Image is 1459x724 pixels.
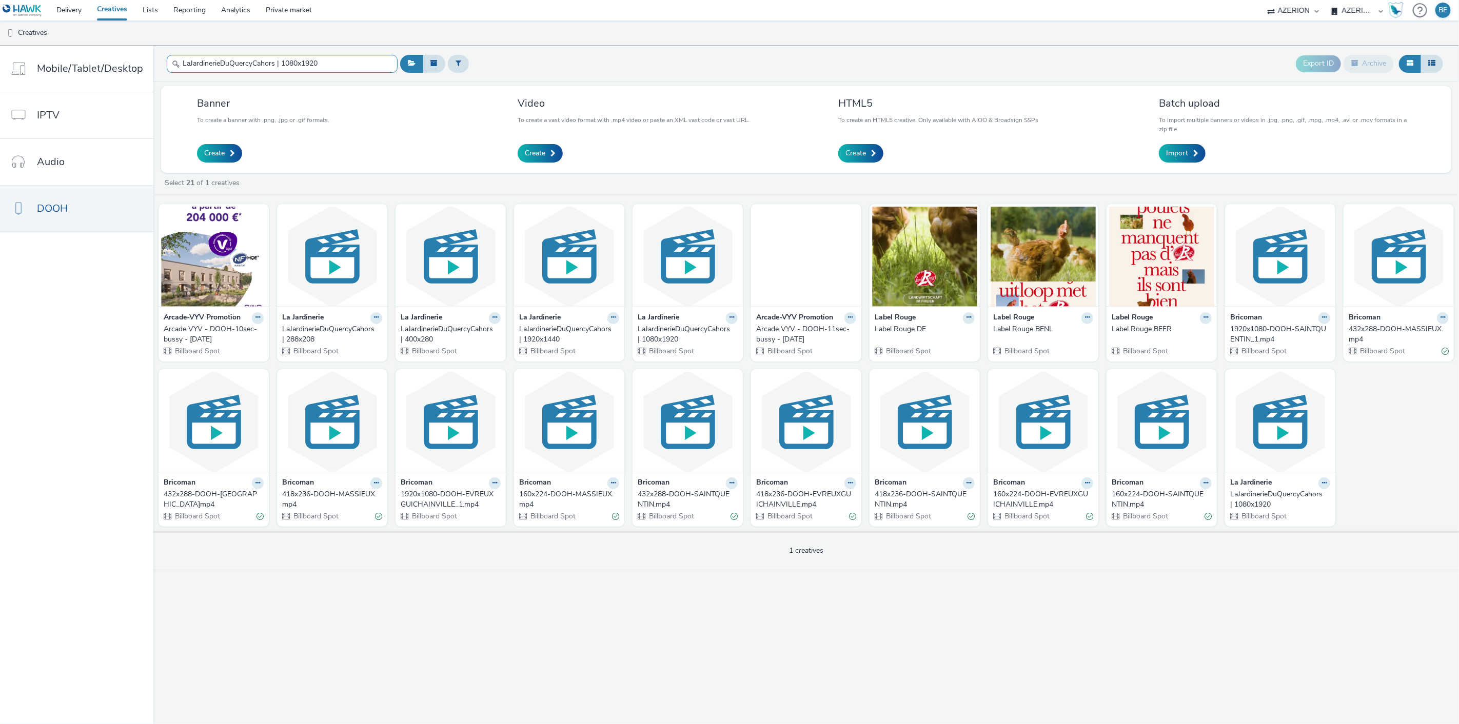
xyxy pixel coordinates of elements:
[968,511,975,521] div: Valid
[519,489,619,510] a: 160x224-DOOH-MASSIEUX.mp4
[519,477,551,489] strong: Bricoman
[161,372,266,472] img: 432x288-DOOH-EVREUXGUICHAINVILLE.mp4 visual
[1112,489,1212,510] a: 160x224-DOOH-SAINTQUENTIN.mp4
[529,511,576,521] span: Billboard Spot
[1346,207,1451,307] img: 432x288-DOOH-MASSIEUX.mp4 visual
[197,144,242,163] a: Create
[885,511,931,521] span: Billboard Spot
[1086,511,1093,521] div: Valid
[1112,312,1153,324] strong: Label Rouge
[282,477,314,489] strong: Bricoman
[1388,2,1404,18] img: Hawk Academy
[648,346,694,356] span: Billboard Spot
[401,324,501,345] a: LaJardinerieDuQuercyCahors | 400x280
[1228,372,1333,472] img: LaJardinerieDuQuercyCahors | 1080x1920 visual
[161,207,266,307] img: Arcade VYV - DOOH-10sec-bussy - October2025 visual
[756,477,788,489] strong: Bricoman
[638,324,734,345] div: LaJardinerieDuQuercyCahors | 1080x1920
[37,61,143,76] span: Mobile/Tablet/Desktop
[282,312,324,324] strong: La Jardinerie
[885,346,931,356] span: Billboard Spot
[638,477,669,489] strong: Bricoman
[401,489,501,510] a: 1920x1080-DOOH-EVREUXGUICHAINVILLE_1.mp4
[1112,477,1143,489] strong: Bricoman
[280,372,385,472] img: 418x236-DOOH-MASSIEUX.mp4 visual
[993,489,1093,510] a: 160x224-DOOH-EVREUXGUICHAINVILLE.mp4
[875,489,975,510] a: 418x236-DOOH-SAINTQUENTIN.mp4
[3,4,42,17] img: undefined Logo
[292,511,339,521] span: Billboard Spot
[1122,346,1168,356] span: Billboard Spot
[257,511,264,521] div: Valid
[398,372,503,472] img: 1920x1080-DOOH-EVREUXGUICHAINVILLE_1.mp4 visual
[517,207,622,307] img: LaJardinerieDuQuercyCahors | 1920x1440 visual
[519,489,615,510] div: 160x224-DOOH-MASSIEUX.mp4
[1112,324,1212,334] a: Label Rouge BEFR
[754,372,859,472] img: 418x236-DOOH-EVREUXGUICHAINVILLE.mp4 visual
[756,312,833,324] strong: Arcade-VYV Promotion
[756,324,856,345] a: Arcade VYV - DOOH-11sec-bussy - [DATE]
[1240,511,1287,521] span: Billboard Spot
[518,144,563,163] a: Create
[1399,55,1421,72] button: Grid
[766,511,813,521] span: Billboard Spot
[529,346,576,356] span: Billboard Spot
[519,312,561,324] strong: La Jardinerie
[37,154,65,169] span: Audio
[1230,312,1262,324] strong: Bricoman
[756,489,856,510] a: 418x236-DOOH-EVREUXGUICHAINVILLE.mp4
[754,207,859,307] img: Arcade VYV - DOOH-11sec-bussy - October2025 visual
[1230,489,1330,510] a: LaJardinerieDuQuercyCahors | 1080x1920
[174,511,220,521] span: Billboard Spot
[638,489,738,510] a: 432x288-DOOH-SAINTQUENTIN.mp4
[1240,346,1287,356] span: Billboard Spot
[638,312,679,324] strong: La Jardinerie
[838,96,1038,110] h3: HTML5
[164,312,241,324] strong: Arcade-VYV Promotion
[186,178,194,188] strong: 21
[875,489,971,510] div: 418x236-DOOH-SAINTQUENTIN.mp4
[518,96,750,110] h3: Video
[993,324,1089,334] div: Label Rouge BENL
[875,312,916,324] strong: Label Rouge
[164,324,264,345] a: Arcade VYV - DOOH-10sec-bussy - [DATE]
[1159,115,1415,134] p: To import multiple banners or videos in .jpg, .png, .gif, .mpg, .mp4, .avi or .mov formats in a z...
[517,372,622,472] img: 160x224-DOOH-MASSIEUX.mp4 visual
[1349,312,1381,324] strong: Bricoman
[1112,489,1208,510] div: 160x224-DOOH-SAINTQUENTIN.mp4
[849,511,856,521] div: Valid
[1230,324,1330,345] a: 1920x1080-DOOH-SAINTQUENTIN_1.mp4
[638,489,734,510] div: 432x288-DOOH-SAINTQUENTIN.mp4
[292,346,339,356] span: Billboard Spot
[1122,511,1168,521] span: Billboard Spot
[282,324,378,345] div: LaJardinerieDuQuercyCahors | 288x208
[1442,346,1449,356] div: Valid
[993,324,1093,334] a: Label Rouge BENL
[875,324,975,334] a: Label Rouge DE
[1109,207,1214,307] img: Label Rouge BEFR visual
[838,115,1038,125] p: To create an HTML5 creative. Only available with AIOO & Broadsign SSPs
[875,477,906,489] strong: Bricoman
[1230,477,1272,489] strong: La Jardinerie
[401,489,497,510] div: 1920x1080-DOOH-EVREUXGUICHAINVILLE_1.mp4
[993,477,1025,489] strong: Bricoman
[401,324,497,345] div: LaJardinerieDuQuercyCahors | 400x280
[1439,3,1448,18] div: BE
[872,207,977,307] img: Label Rouge DE visual
[1230,324,1326,345] div: 1920x1080-DOOH-SAINTQUENTIN_1.mp4
[1003,511,1050,521] span: Billboard Spot
[766,346,813,356] span: Billboard Spot
[525,148,545,158] span: Create
[37,201,68,216] span: DOOH
[401,312,442,324] strong: La Jardinerie
[411,511,457,521] span: Billboard Spot
[756,324,852,345] div: Arcade VYV - DOOH-11sec-bussy - [DATE]
[1166,148,1188,158] span: Import
[518,115,750,125] p: To create a vast video format with .mp4 video or paste an XML vast code or vast URL.
[1349,324,1445,345] div: 432x288-DOOH-MASSIEUX.mp4
[993,489,1089,510] div: 160x224-DOOH-EVREUXGUICHAINVILLE.mp4
[37,108,60,123] span: IPTV
[398,207,503,307] img: LaJardinerieDuQuercyCahors | 400x280 visual
[282,489,382,510] a: 418x236-DOOH-MASSIEUX.mp4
